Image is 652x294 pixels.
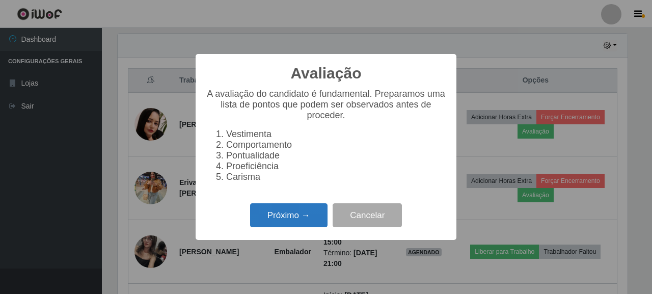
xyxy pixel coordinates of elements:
[226,140,446,150] li: Comportamento
[226,129,446,140] li: Vestimenta
[226,172,446,182] li: Carisma
[226,150,446,161] li: Pontualidade
[226,161,446,172] li: Proeficiência
[291,64,362,83] h2: Avaliação
[206,89,446,121] p: A avaliação do candidato é fundamental. Preparamos uma lista de pontos que podem ser observados a...
[333,203,402,227] button: Cancelar
[250,203,328,227] button: Próximo →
